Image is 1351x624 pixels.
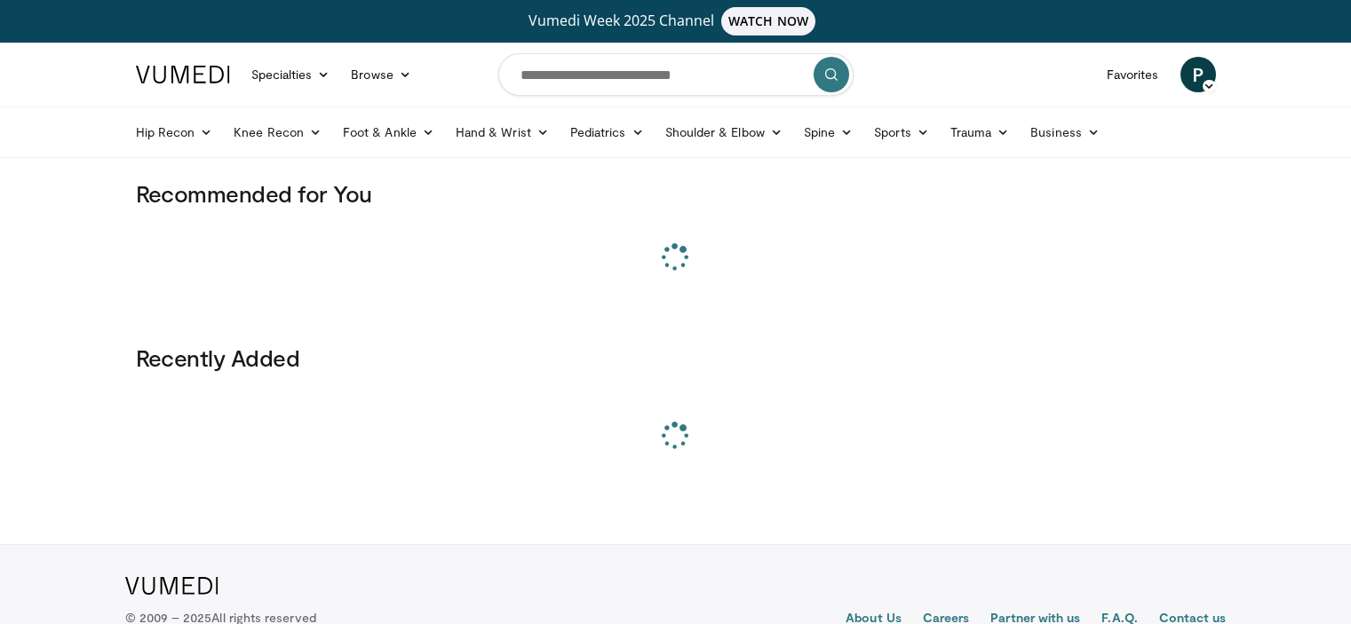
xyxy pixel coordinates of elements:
a: Spine [793,115,863,150]
img: VuMedi Logo [125,577,219,595]
h3: Recommended for You [136,179,1216,208]
a: P [1180,57,1216,92]
a: Vumedi Week 2025 ChannelWATCH NOW [139,7,1213,36]
a: Shoulder & Elbow [655,115,793,150]
a: Foot & Ankle [332,115,445,150]
a: Sports [863,115,940,150]
a: Favorites [1096,57,1170,92]
a: Specialties [241,57,341,92]
a: Browse [340,57,422,92]
a: Business [1020,115,1110,150]
a: Pediatrics [560,115,655,150]
img: VuMedi Logo [136,66,230,83]
a: Hip Recon [125,115,224,150]
a: Trauma [940,115,1021,150]
a: Hand & Wrist [445,115,560,150]
input: Search topics, interventions [498,53,854,96]
h3: Recently Added [136,344,1216,372]
a: Knee Recon [223,115,332,150]
span: WATCH NOW [721,7,815,36]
